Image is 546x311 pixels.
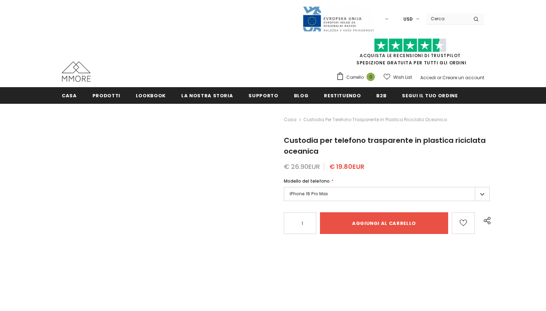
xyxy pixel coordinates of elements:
[383,71,412,84] a: Wish List
[376,92,386,99] span: B2B
[346,74,364,81] span: Carrello
[181,92,233,99] span: La nostra storia
[360,52,461,59] a: Acquista le recensioni di TrustPilot
[284,187,490,201] label: iPhone 16 Pro Max
[426,13,468,24] input: Search Site
[92,87,120,103] a: Prodotti
[181,87,233,103] a: La nostra storia
[294,87,309,103] a: Blog
[374,38,446,52] img: Fidati di Pilot Stars
[324,92,361,99] span: Restituendo
[284,115,296,124] a: Casa
[62,87,77,103] a: Casa
[294,92,309,99] span: Blog
[402,92,458,99] span: Segui il tuo ordine
[367,73,375,81] span: 0
[284,162,320,171] span: € 26.90EUR
[393,74,412,81] span: Wish List
[320,212,448,234] input: Aggiungi al carrello
[442,74,484,81] a: Creare un account
[303,115,447,124] span: Custodia per telefono trasparente in plastica riciclata oceanica
[336,72,378,83] a: Carrello 0
[403,16,413,23] span: USD
[324,87,361,103] a: Restituendo
[420,74,436,81] a: Accedi
[329,162,364,171] span: € 19.80EUR
[136,92,166,99] span: Lookbook
[62,61,91,82] img: Casi MMORE
[62,92,77,99] span: Casa
[302,6,374,32] img: Javni Razpis
[302,16,374,22] a: Javni Razpis
[402,87,458,103] a: Segui il tuo ordine
[284,135,486,156] span: Custodia per telefono trasparente in plastica riciclata oceanica
[92,92,120,99] span: Prodotti
[284,178,330,184] span: Modello del telefono
[376,87,386,103] a: B2B
[437,74,441,81] span: or
[336,42,484,66] span: SPEDIZIONE GRATUITA PER TUTTI GLI ORDINI
[248,92,278,99] span: supporto
[248,87,278,103] a: supporto
[136,87,166,103] a: Lookbook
